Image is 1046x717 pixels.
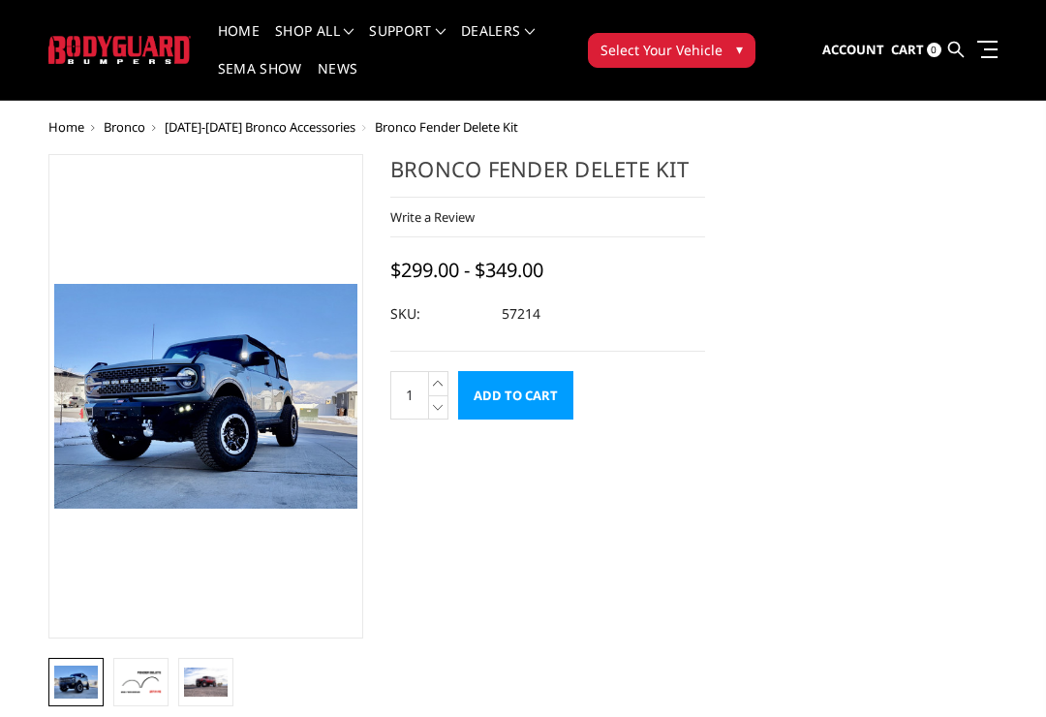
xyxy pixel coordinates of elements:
[461,24,535,62] a: Dealers
[48,154,363,639] a: Bronco Fender Delete Kit
[318,62,357,100] a: News
[218,62,302,100] a: SEMA Show
[104,118,145,136] a: Bronco
[822,24,884,77] a: Account
[54,666,98,698] img: Bronco Fender Delete Kit
[458,371,573,420] input: Add to Cart
[736,39,743,59] span: ▾
[119,670,163,694] img: Bronco Fender Delete Kit
[54,284,357,508] img: Bronco Fender Delete Kit
[390,208,475,226] a: Write a Review
[390,296,487,331] dt: SKU:
[218,24,260,62] a: Home
[891,41,924,58] span: Cart
[369,24,446,62] a: Support
[390,257,543,283] span: $299.00 - $349.00
[927,43,941,57] span: 0
[502,296,540,331] dd: 57214
[275,24,354,62] a: shop all
[588,33,755,68] button: Select Your Vehicle
[48,36,191,64] img: BODYGUARD BUMPERS
[48,118,84,136] a: Home
[390,154,705,198] h1: Bronco Fender Delete Kit
[375,118,518,136] span: Bronco Fender Delete Kit
[891,24,941,77] a: Cart 0
[184,668,228,697] img: Bronco Fender Delete Kit
[600,40,723,60] span: Select Your Vehicle
[822,41,884,58] span: Account
[165,118,355,136] a: [DATE]-[DATE] Bronco Accessories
